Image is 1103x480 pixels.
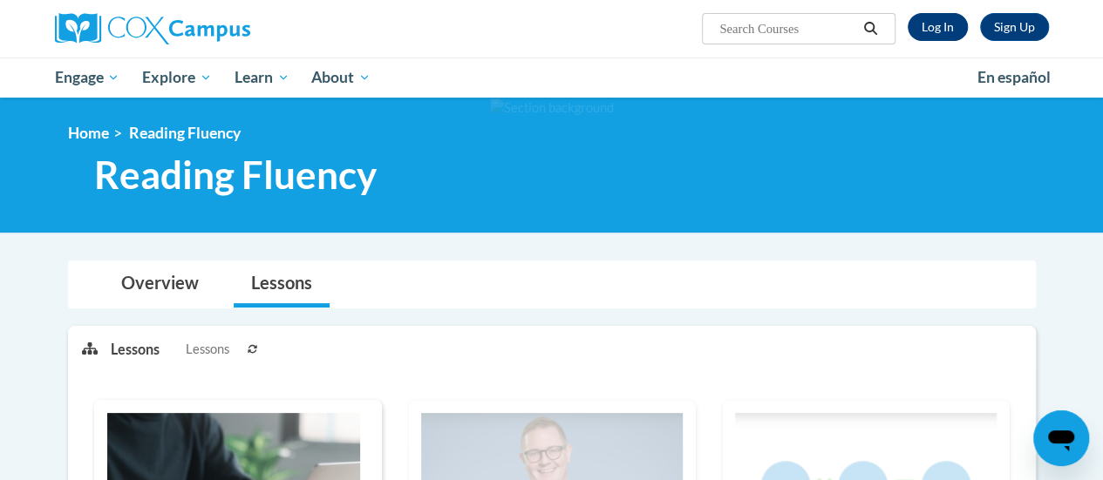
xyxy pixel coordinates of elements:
span: En español [977,68,1051,86]
p: Lessons [111,340,160,359]
a: Cox Campus [55,13,369,44]
span: Lessons [186,340,229,359]
span: Explore [142,67,212,88]
a: Lessons [234,261,330,308]
img: Cox Campus [55,13,250,44]
a: Overview [104,261,216,308]
span: Learn [235,67,289,88]
div: Main menu [42,57,1062,98]
span: Reading Fluency [129,124,241,142]
a: Learn [223,57,301,98]
a: Register [980,13,1049,41]
a: Explore [131,57,223,98]
a: About [300,57,382,98]
a: Log In [908,13,968,41]
iframe: Button to launch messaging window [1033,410,1089,466]
input: Search Courses [718,18,857,39]
span: Reading Fluency [94,152,377,198]
img: Section background [490,98,614,118]
span: About [311,67,371,88]
a: Engage [44,57,132,98]
a: Home [68,124,109,142]
span: Engage [54,67,119,88]
button: Search [857,18,883,39]
a: En español [966,59,1062,96]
